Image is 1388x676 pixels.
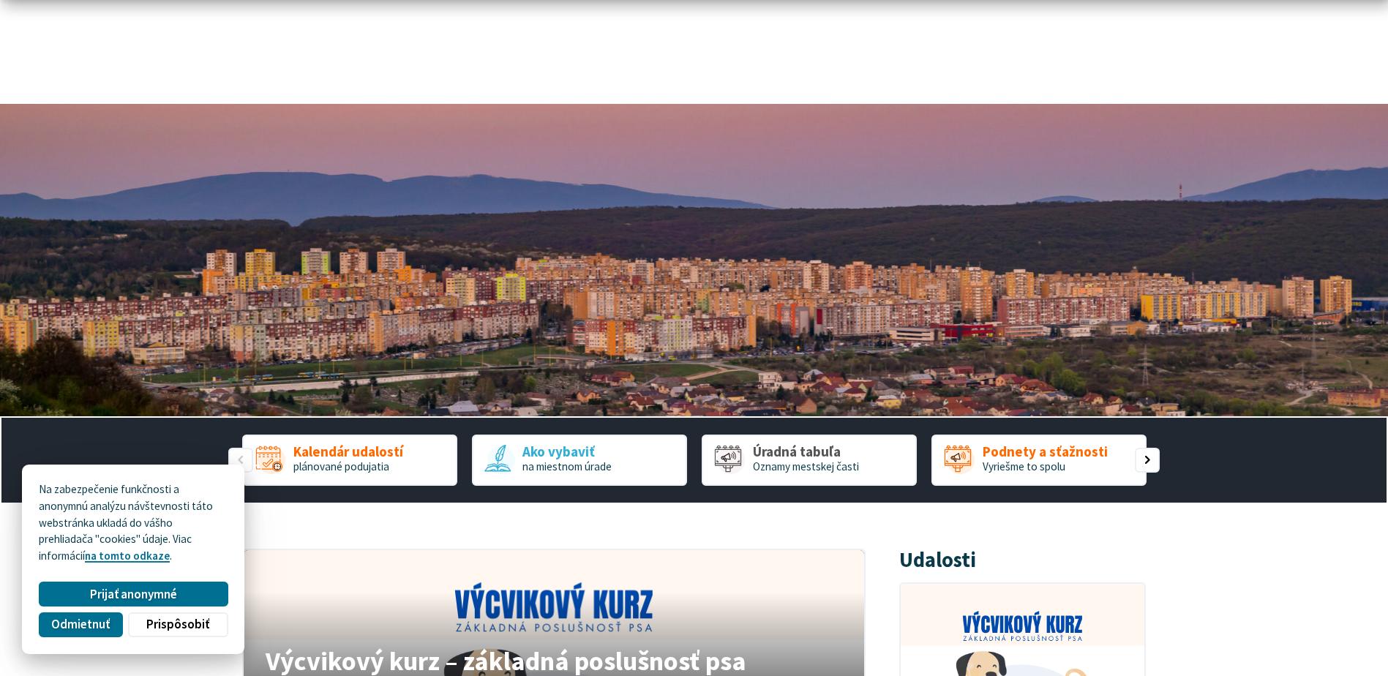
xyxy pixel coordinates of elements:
h4: Výcvikový kurz – základná poslušnosť psa [266,647,841,674]
a: Ako vybaviť na miestnom úrade [472,435,687,486]
span: Vyriešme to spolu [983,459,1065,473]
a: Kalendár udalostí plánované podujatia [242,435,457,486]
h3: Udalosti [899,549,976,571]
span: Prijať anonymné [90,587,177,602]
span: Podnety a sťažnosti [983,444,1108,459]
span: Oznamy mestskej časti [753,459,859,473]
div: Nasledujúci slajd [1135,448,1160,473]
span: na miestnom úrade [522,459,612,473]
span: plánované podujatia [293,459,389,473]
span: Ako vybaviť [522,444,612,459]
span: Odmietnuť [51,617,110,632]
div: 4 / 5 [931,435,1147,486]
button: Prispôsobiť [128,612,228,637]
span: Prispôsobiť [146,617,209,632]
button: Prijať anonymné [39,582,228,606]
p: Na zabezpečenie funkčnosti a anonymnú analýzu návštevnosti táto webstránka ukladá do vášho prehli... [39,481,228,565]
div: 2 / 5 [472,435,687,486]
span: Kalendár udalostí [293,444,403,459]
a: Úradná tabuľa Oznamy mestskej časti [702,435,917,486]
div: 1 / 5 [242,435,457,486]
span: Úradná tabuľa [753,444,859,459]
button: Odmietnuť [39,612,122,637]
div: 3 / 5 [702,435,917,486]
div: Predošlý slajd [228,448,253,473]
a: na tomto odkaze [85,549,170,563]
a: Podnety a sťažnosti Vyriešme to spolu [931,435,1147,486]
